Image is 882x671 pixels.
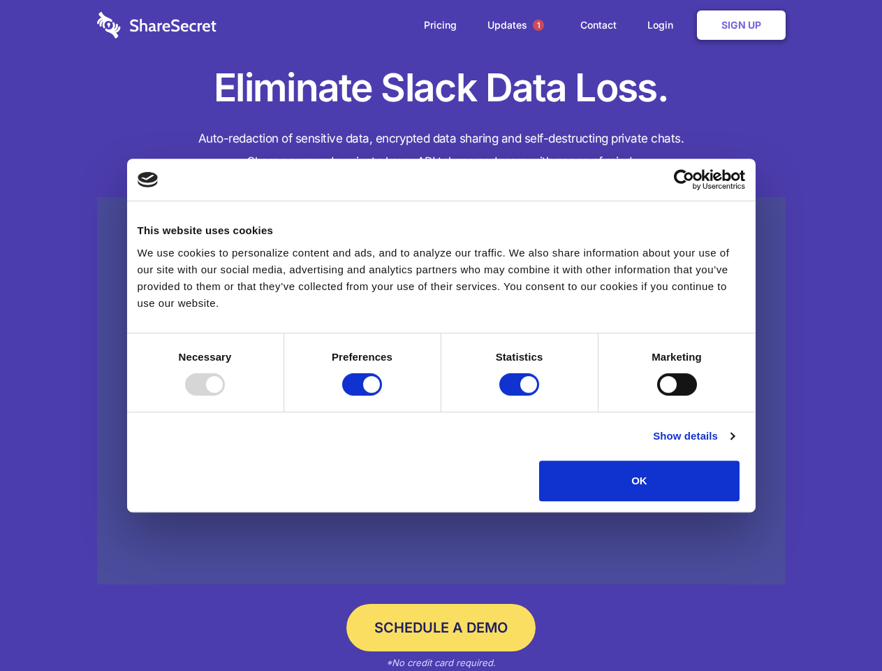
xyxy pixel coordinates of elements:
button: OK [539,461,740,501]
img: logo-wordmark-white-trans-d4663122ce5f474addd5e946df7df03e33cb6a1c49d2221995e7729f52c070b2.svg [97,12,216,38]
a: Login [633,3,694,47]
a: Schedule a Demo [346,604,536,651]
h1: Eliminate Slack Data Loss. [97,63,786,113]
h4: Auto-redaction of sensitive data, encrypted data sharing and self-destructing private chats. Shar... [97,127,786,173]
a: Pricing [410,3,471,47]
a: Sign Up [697,10,786,40]
strong: Marketing [652,351,702,363]
strong: Necessary [179,351,232,363]
a: Show details [653,428,734,445]
img: logo [138,172,159,187]
em: *No credit card required. [386,657,496,668]
div: This website uses cookies [138,222,745,239]
strong: Preferences [332,351,392,363]
span: 1 [533,20,544,31]
div: We use cookies to personalize content and ads, and to analyze our traffic. We also share informat... [138,245,745,312]
a: Contact [566,3,631,47]
a: Usercentrics Cookiebot - opens in a new window [623,169,745,190]
a: Wistia video thumbnail [97,197,786,585]
strong: Statistics [496,351,543,363]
